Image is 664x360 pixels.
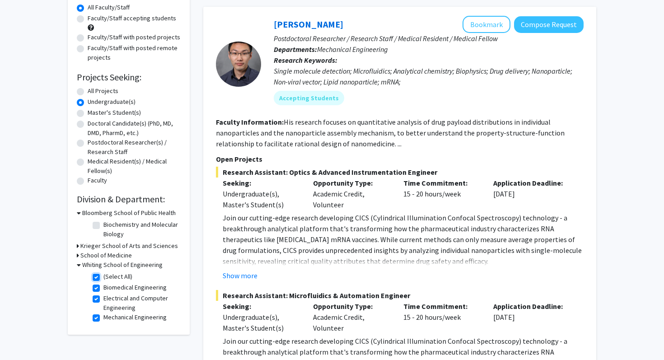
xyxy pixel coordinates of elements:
p: Seeking: [223,178,299,188]
button: Show more [223,270,257,281]
iframe: Chat [7,319,38,353]
b: Research Keywords: [274,56,337,65]
p: Opportunity Type: [313,178,390,188]
label: Faculty/Staff with posted projects [88,33,180,42]
label: All Faculty/Staff [88,3,130,12]
p: Join our cutting-edge research developing CICS (Cylindrical Illumination Confocal Spectroscopy) t... [223,212,584,266]
a: [PERSON_NAME] [274,19,343,30]
mat-chip: Accepting Students [274,91,344,105]
p: Time Commitment: [403,301,480,312]
b: Departments: [274,45,317,54]
p: Seeking: [223,301,299,312]
label: Doctoral Candidate(s) (PhD, MD, DMD, PharmD, etc.) [88,119,181,138]
label: Biomedical Engineering [103,283,167,292]
div: 15 - 20 hours/week [397,178,487,210]
button: Compose Request to Sixuan Li [514,16,584,33]
h3: Bloomberg School of Public Health [82,208,176,218]
p: Application Deadline: [493,178,570,188]
div: 15 - 20 hours/week [397,301,487,333]
b: Faculty Information: [216,117,284,126]
label: Master's Student(s) [88,108,141,117]
div: Undergraduate(s), Master's Student(s) [223,312,299,333]
label: Electrical and Computer Engineering [103,294,178,313]
p: Time Commitment: [403,178,480,188]
span: Research Assistant: Optics & Advanced Instrumentation Engineer [216,167,584,178]
span: Research Assistant: Microfluidics & Automation Engineer [216,290,584,301]
label: Faculty/Staff accepting students [88,14,176,23]
label: Faculty [88,176,107,185]
h3: Whiting School of Engineering [82,260,163,270]
label: Biochemistry and Molecular Biology [103,220,178,239]
div: [DATE] [486,178,577,210]
h2: Division & Department: [77,194,181,205]
label: (Select All) [103,272,132,281]
h2: Projects Seeking: [77,72,181,83]
p: Opportunity Type: [313,301,390,312]
fg-read-more: His research focuses on quantitative analysis of drug payload distributions in individual nanopar... [216,117,565,148]
p: Open Projects [216,154,584,164]
div: Single molecule detection; Microfluidics; Analytical chemistry; Biophysics; Drug delivery; Nanopa... [274,65,584,87]
div: Undergraduate(s), Master's Student(s) [223,188,299,210]
div: Academic Credit, Volunteer [306,178,397,210]
label: Postdoctoral Researcher(s) / Research Staff [88,138,181,157]
label: Medical Resident(s) / Medical Fellow(s) [88,157,181,176]
p: Postdoctoral Researcher / Research Staff / Medical Resident / Medical Fellow [274,33,584,44]
label: Undergraduate(s) [88,97,136,107]
h3: Krieger School of Arts and Sciences [80,241,178,251]
button: Add Sixuan Li to Bookmarks [463,16,510,33]
h3: School of Medicine [80,251,132,260]
span: Mechanical Engineering [317,45,388,54]
div: [DATE] [486,301,577,333]
label: All Projects [88,86,118,96]
div: Academic Credit, Volunteer [306,301,397,333]
label: Faculty/Staff with posted remote projects [88,43,181,62]
label: Mechanical Engineering [103,313,167,322]
p: Application Deadline: [493,301,570,312]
